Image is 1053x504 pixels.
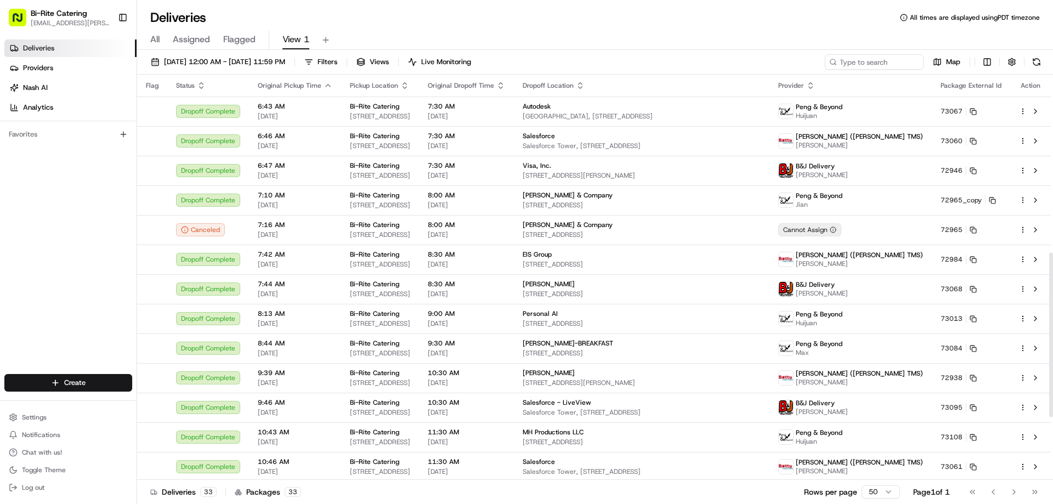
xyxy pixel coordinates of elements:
span: [DATE] [258,467,332,476]
span: [PERSON_NAME] ([PERSON_NAME] TMS) [796,369,923,378]
span: [DATE] [428,112,505,121]
span: [GEOGRAPHIC_DATA], [STREET_ADDRESS] [523,112,761,121]
img: betty.jpg [779,252,793,267]
span: 8:44 AM [258,339,332,348]
button: Log out [4,480,132,495]
span: Personal AI [523,309,558,318]
span: Pickup Location [350,81,398,90]
span: 73068 [941,285,963,293]
span: [STREET_ADDRESS] [350,467,410,476]
span: [DATE] [258,378,332,387]
h1: Deliveries [150,9,206,26]
span: 6:46 AM [258,132,332,140]
span: [DATE] [258,260,332,269]
span: Huijuan [796,437,842,446]
button: 72965 [941,225,977,234]
span: [DATE] [258,112,332,121]
span: [DATE] [428,438,505,446]
span: Bi-Rite Catering [350,280,399,288]
span: Bi-Rite Catering [350,161,399,170]
div: 33 [285,487,301,497]
span: 8:30 AM [428,280,505,288]
span: 73013 [941,314,963,323]
span: [DATE] [258,290,332,298]
span: Map [946,57,960,67]
button: [EMAIL_ADDRESS][PERSON_NAME][DOMAIN_NAME] [31,19,109,27]
span: [DATE] [428,290,505,298]
span: 73067 [941,107,963,116]
span: Notifications [22,431,60,439]
span: 9:46 AM [258,398,332,407]
span: [DATE] [428,201,505,209]
span: [DATE] [258,408,332,417]
button: 72965_copy [941,196,996,205]
span: View 1 [282,33,309,46]
button: [DATE] 12:00 AM - [DATE] 11:59 PM [146,54,290,70]
span: 7:44 AM [258,280,332,288]
div: Packages [235,486,301,497]
span: 7:30 AM [428,161,505,170]
span: Bi-Rite Catering [350,132,399,140]
img: profile_bj_cartwheel_2man.png [779,400,793,415]
span: [DATE] [428,349,505,358]
button: 73095 [941,403,977,412]
span: Log out [22,483,44,492]
span: [PERSON_NAME] & Company [523,191,613,200]
button: 73061 [941,462,977,471]
span: [DATE] [428,467,505,476]
button: Settings [4,410,132,425]
span: All [150,33,160,46]
span: 72965_copy [941,196,982,205]
span: Live Monitoring [421,57,471,67]
img: profile_peng_cartwheel.jpg [779,312,793,326]
button: 72984 [941,255,977,264]
span: Salesforce Tower, [STREET_ADDRESS] [523,408,761,417]
span: Autodesk [523,102,551,111]
span: Salesforce - LiveView [523,398,591,407]
span: Bi-Rite Catering [350,428,399,437]
span: Jian [796,200,842,209]
img: betty.jpg [779,134,793,148]
span: 72965 [941,225,963,234]
span: Bi-Rite Catering [350,369,399,377]
span: [PERSON_NAME]-BREAKFAST [523,339,613,348]
img: profile_peng_cartwheel.jpg [779,193,793,207]
span: 9:30 AM [428,339,505,348]
span: Huijuan [796,319,842,327]
span: 10:30 AM [428,398,505,407]
span: 73084 [941,344,963,353]
img: profile_peng_cartwheel.jpg [779,430,793,444]
span: 72946 [941,166,963,175]
button: Map [928,54,965,70]
span: Peng & Beyond [796,103,842,111]
span: Visa, Inc. [523,161,551,170]
span: [STREET_ADDRESS] [350,349,410,358]
span: [PERSON_NAME] [796,378,923,387]
span: [STREET_ADDRESS] [350,171,410,180]
span: [STREET_ADDRESS][PERSON_NAME] [523,171,761,180]
span: 8:13 AM [258,309,332,318]
span: 7:16 AM [258,220,332,229]
span: [PERSON_NAME] [796,289,848,298]
span: [DATE] [258,230,332,239]
span: Salesforce [523,457,555,466]
span: [DATE] [258,438,332,446]
span: Create [64,378,86,388]
div: Cannot Assign [778,223,841,236]
span: MH Productions LLC [523,428,584,437]
button: 73013 [941,314,977,323]
span: [DATE] [428,319,505,328]
span: Bi-Rite Catering [31,8,87,19]
span: Flag [146,81,158,90]
span: B&J Delivery [796,280,835,289]
span: [DATE] [428,171,505,180]
span: 8:30 AM [428,250,505,259]
button: 73067 [941,107,977,116]
span: [STREET_ADDRESS] [350,438,410,446]
img: profile_peng_cartwheel.jpg [779,104,793,118]
span: Providers [23,63,53,73]
span: Flagged [223,33,256,46]
span: Chat with us! [22,448,62,457]
span: Package External Id [941,81,1001,90]
img: profile_bj_cartwheel_2man.png [779,163,793,178]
